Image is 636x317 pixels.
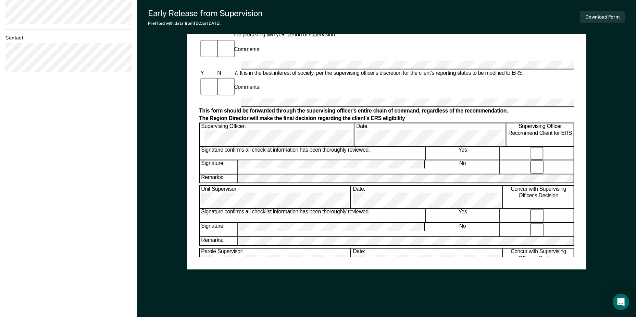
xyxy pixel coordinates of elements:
div: No [426,223,500,236]
div: Date: [355,124,506,146]
div: Y [199,70,216,77]
div: Yes [426,147,500,160]
div: Early Release from Supervision [148,8,263,18]
div: Unit Supervisor: [200,186,351,209]
div: Prefilled with data from TDCJ on [DATE] . [148,21,263,26]
div: Parole Supervisor: [200,248,351,271]
dt: Contact [5,35,132,41]
div: Date: [351,186,502,209]
div: 7. It is in the best interest of society, per the supervising officer's discretion for the client... [233,70,574,77]
div: Remarks: [200,175,238,183]
div: Date: [351,248,502,271]
div: Signature confirms all checklist information has been thoroughly reviewed. [200,209,425,222]
div: Yes [426,209,500,222]
div: Signature: [200,161,238,174]
div: Supervising Officer: [200,124,354,146]
div: Concur with Supervising Officer's Decision [503,248,574,271]
div: Signature confirms all checklist information has been thoroughly reviewed. [200,147,425,160]
div: The Region Director will make the final decision regarding the client's ERS eligibility [199,115,574,122]
div: Supervising Officer Recommend Client for ERS [507,124,574,146]
div: No [426,161,500,174]
button: Download Form [580,11,625,23]
div: This form should be forwarded through the supervising officer's entire chain of command, regardle... [199,108,574,115]
div: Concur with Supervising Officer's Decision [503,186,574,209]
div: Comments: [233,46,262,53]
div: Comments: [233,84,262,91]
div: Remarks: [200,237,238,245]
div: Signature: [200,223,238,236]
div: N [216,70,233,77]
div: Open Intercom Messenger [613,294,629,310]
